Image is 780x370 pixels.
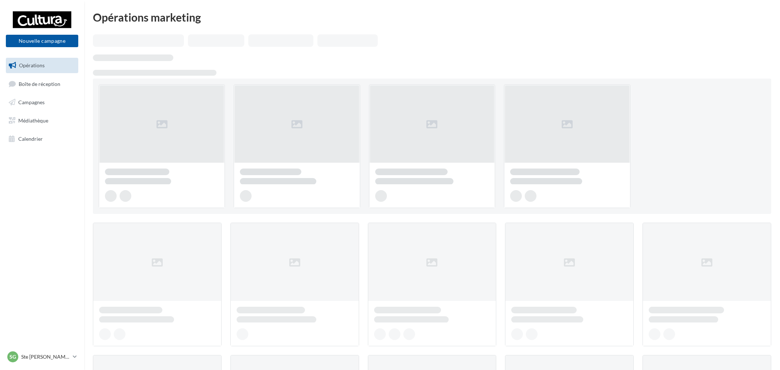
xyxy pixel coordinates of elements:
a: Calendrier [4,131,80,147]
span: Médiathèque [18,117,48,124]
div: Opérations marketing [93,12,771,23]
a: Boîte de réception [4,76,80,92]
span: Opérations [19,62,45,68]
a: SG Ste [PERSON_NAME] des Bois [6,350,78,364]
span: Calendrier [18,135,43,141]
p: Ste [PERSON_NAME] des Bois [21,353,70,360]
button: Nouvelle campagne [6,35,78,47]
a: Campagnes [4,95,80,110]
a: Opérations [4,58,80,73]
a: Médiathèque [4,113,80,128]
span: Boîte de réception [19,80,60,87]
span: Campagnes [18,99,45,105]
span: SG [10,353,16,360]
